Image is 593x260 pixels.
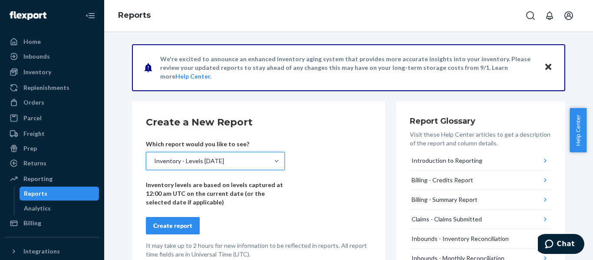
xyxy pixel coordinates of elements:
[412,176,473,184] div: Billing - Credits Report
[560,7,577,24] button: Open account menu
[5,216,99,230] a: Billing
[522,7,539,24] button: Open Search Box
[118,10,151,20] a: Reports
[111,3,158,28] ol: breadcrumbs
[412,156,482,165] div: Introduction to Reporting
[410,210,551,229] button: Claims - Claims Submitted
[82,7,99,24] button: Close Navigation
[543,61,554,74] button: Close
[23,83,69,92] div: Replenishments
[5,142,99,155] a: Prep
[570,108,586,152] button: Help Center
[175,72,210,80] a: Help Center
[412,195,478,204] div: Billing - Summary Report
[410,151,551,171] button: Introduction to Reporting
[146,181,285,207] p: Inventory levels are based on levels captured at 12:00 am UTC on the current date (or the selecte...
[5,95,99,109] a: Orders
[20,201,99,215] a: Analytics
[410,130,551,148] p: Visit these Help Center articles to get a description of the report and column details.
[153,221,192,230] div: Create report
[24,189,47,198] div: Reports
[146,241,372,259] p: It may take up to 2 hours for new information to be reflected in reports. All report time fields ...
[5,127,99,141] a: Freight
[23,144,37,153] div: Prep
[538,234,584,256] iframe: Abre un widget desde donde se puede chatear con uno de los agentes
[24,204,51,213] div: Analytics
[146,140,285,148] p: Which report would you like to see?
[23,114,42,122] div: Parcel
[5,49,99,63] a: Inbounds
[412,215,482,224] div: Claims - Claims Submitted
[23,247,60,256] div: Integrations
[410,229,551,249] button: Inbounds - Inventory Reconciliation
[23,159,46,168] div: Returns
[20,187,99,201] a: Reports
[541,7,558,24] button: Open notifications
[410,115,551,127] h3: Report Glossary
[146,115,372,129] h2: Create a New Report
[10,11,46,20] img: Flexport logo
[23,98,44,107] div: Orders
[5,35,99,49] a: Home
[154,157,224,165] div: Inventory - Levels [DATE]
[160,55,536,81] p: We're excited to announce an enhanced inventory aging system that provides more accurate insights...
[5,244,99,258] button: Integrations
[23,52,50,61] div: Inbounds
[23,37,41,46] div: Home
[23,129,45,138] div: Freight
[23,68,51,76] div: Inventory
[5,172,99,186] a: Reporting
[5,81,99,95] a: Replenishments
[23,219,41,227] div: Billing
[410,190,551,210] button: Billing - Summary Report
[5,111,99,125] a: Parcel
[5,65,99,79] a: Inventory
[410,171,551,190] button: Billing - Credits Report
[146,217,200,234] button: Create report
[412,234,509,243] div: Inbounds - Inventory Reconciliation
[23,174,53,183] div: Reporting
[5,156,99,170] a: Returns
